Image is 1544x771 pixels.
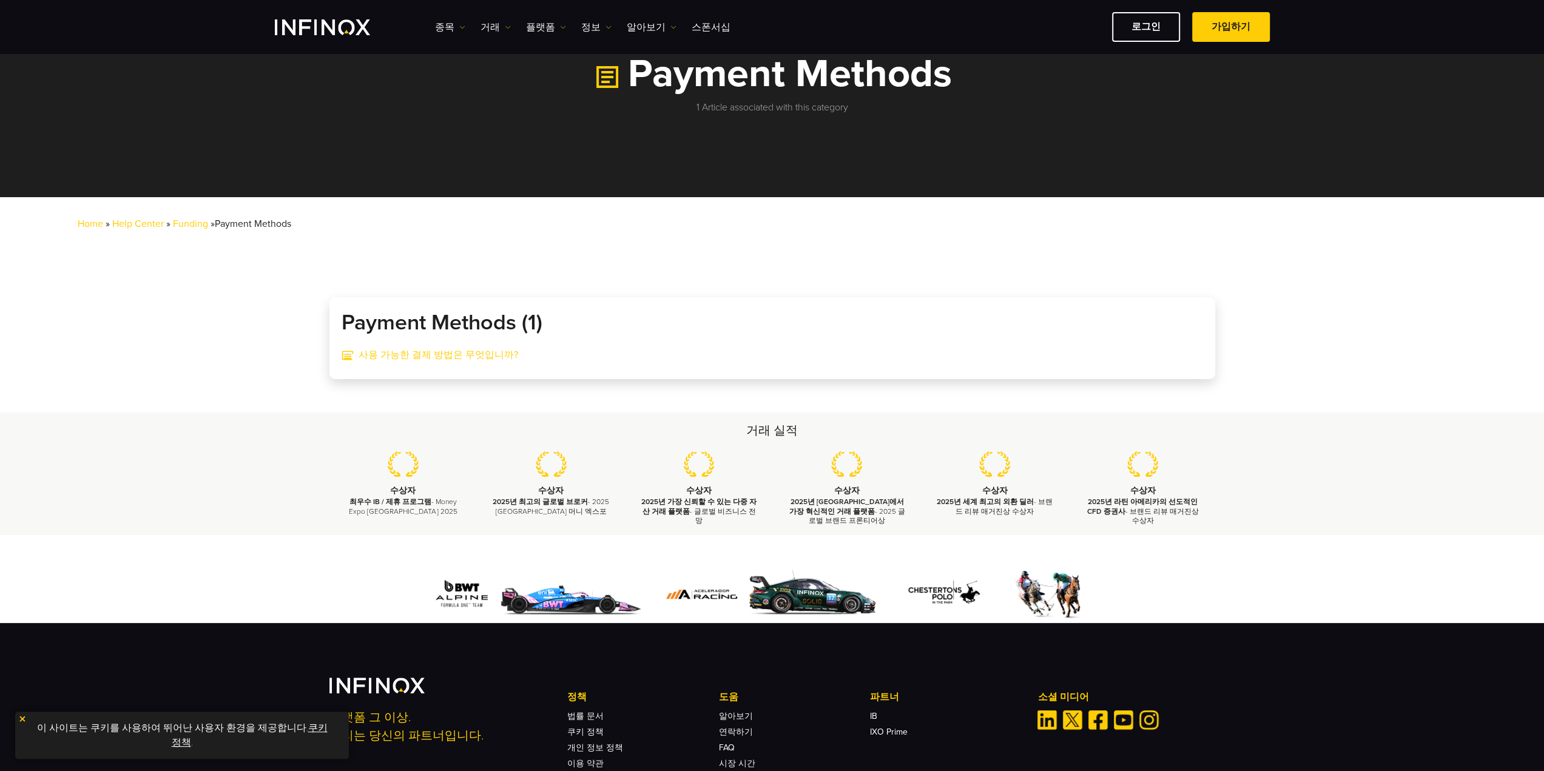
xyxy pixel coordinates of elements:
strong: 수상자 [390,485,416,496]
strong: 수상자 [686,485,712,496]
p: 도움 [718,690,869,704]
strong: 2025년 [GEOGRAPHIC_DATA]에서 가장 혁신적인 거래 플랫폼 [789,497,903,515]
a: 쿠키 정책 [567,727,604,737]
strong: 2025년 가장 신뢰할 수 있는 다중 자산 거래 플랫폼 [641,497,757,515]
strong: 최우수 IB / 제휴 프로그램 [349,497,431,506]
a: 이용 약관 [567,758,604,769]
h2: 거래 실적 [329,422,1215,439]
span: » [106,218,110,230]
a: Funding [173,218,208,230]
strong: 2025년 라틴 아메리카의 선도적인 CFD 증권사 [1087,497,1198,515]
a: 정보 [581,20,612,35]
a: FAQ [718,742,734,753]
a: 거래 [480,20,511,35]
p: - 글로벌 비즈니스 전망 [640,497,758,525]
p: 정책 [567,690,718,704]
p: - 브랜드 리뷰 매거진상 수상자 [936,497,1054,516]
a: Help Center [112,218,164,230]
p: - 브랜드 리뷰 매거진상 수상자 [1084,497,1202,525]
a: 플랫폼 [526,20,566,35]
a: Linkedin [1037,710,1057,730]
strong: 수상자 [1130,485,1155,496]
a: 사용 가능한 결제 방법은 무엇입니까? [342,348,1203,362]
a: Twitter [1063,710,1082,730]
strong: 수상자 [538,485,564,496]
a: IXO Prime [870,727,908,737]
a: Instagram [1139,710,1159,730]
p: - Money Expo [GEOGRAPHIC_DATA] 2025 [345,497,462,516]
a: IB [870,711,877,721]
span: » [211,218,291,230]
p: 소셜 미디어 [1037,690,1215,704]
strong: 2025년 세계 최고의 외환 딜러 [937,497,1034,506]
strong: 2025년 최고의 글로벌 브로커 [493,497,588,506]
a: 가입하기 [1192,12,1270,42]
a: Home [78,218,103,230]
h3: Payment Methods (1) [342,309,1203,336]
a: 법률 문서 [567,711,604,721]
p: 파트너 [870,690,1021,704]
a: INFINOX Logo [275,19,399,35]
a: 로그인 [1112,12,1180,42]
strong: 수상자 [834,485,860,496]
img: yellow close icon [18,715,27,723]
a: 스폰서십 [692,20,730,35]
a: Youtube [1114,710,1133,730]
p: 이 사이트는 쿠키를 사용하여 뛰어난 사용자 환경을 제공합니다. . [21,718,343,753]
p: 1 Article associated with this category [329,100,1215,115]
a: 시장 시간 [718,758,755,769]
a: 개인 정보 정책 [567,742,623,753]
p: - 2025 글로벌 브랜드 프론티어상 [788,497,906,525]
h1: Payment Methods [329,53,1215,95]
strong: 수상자 [982,485,1008,496]
p: - 2025 [GEOGRAPHIC_DATA] 머니 엑스포 [492,497,610,516]
a: 알아보기 [627,20,676,35]
p: 플랫폼 그 이상. 우리는 당신의 파트너입니다. [329,709,551,745]
a: 종목 [435,20,465,35]
a: 연락하기 [718,727,752,737]
span: Payment Methods [215,218,291,230]
a: 알아보기 [718,711,752,721]
a: Facebook [1088,710,1108,730]
span: » [166,218,291,230]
